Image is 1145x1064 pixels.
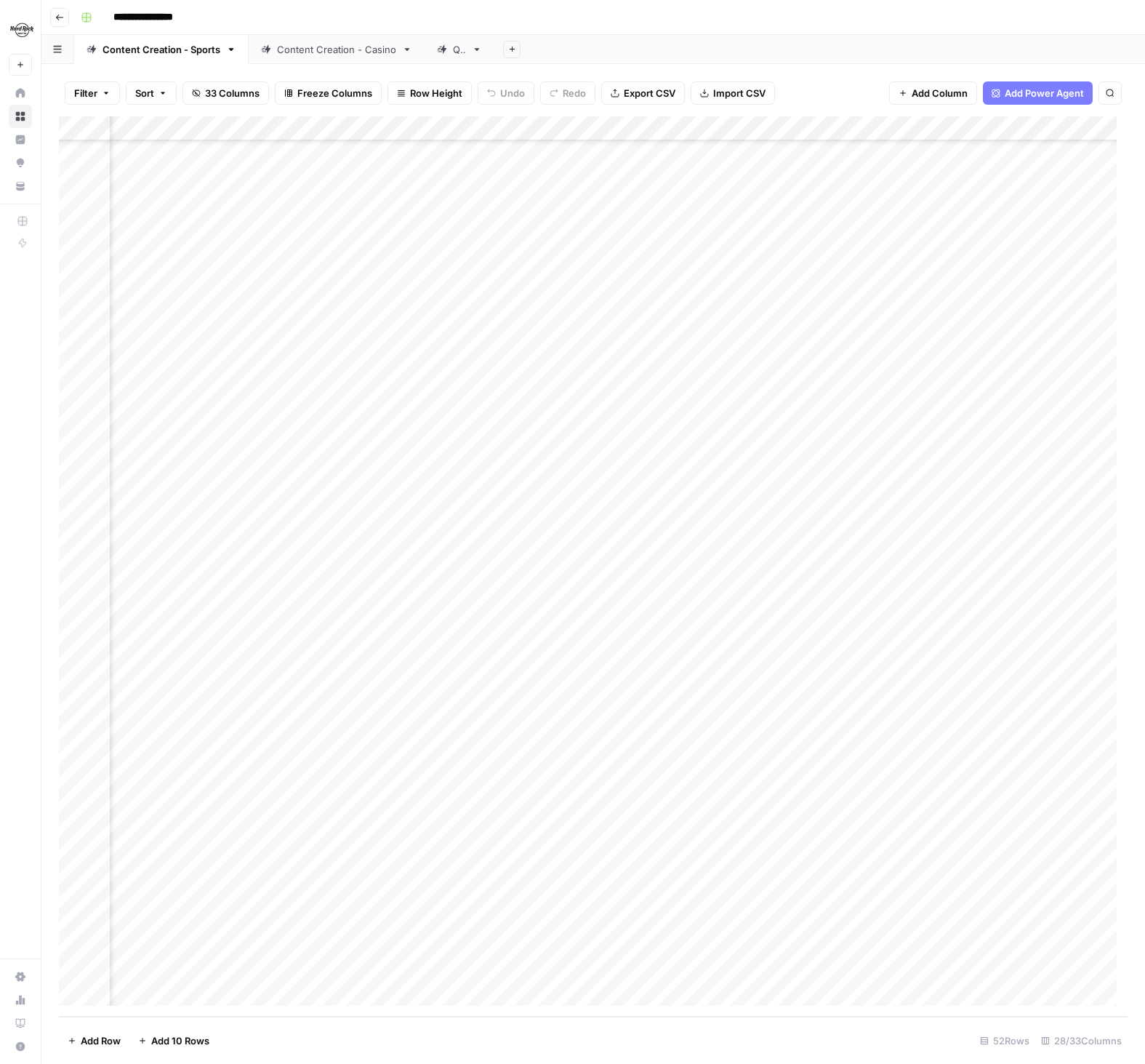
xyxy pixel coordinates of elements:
[601,81,685,105] button: Export CSV
[9,988,32,1012] a: Usage
[9,1035,32,1058] button: Help + Support
[691,81,775,105] button: Import CSV
[974,1029,1035,1052] div: 52 Rows
[103,42,220,57] div: Content Creation - Sports
[478,81,534,105] button: Undo
[9,1012,32,1035] a: Learning Hub
[713,86,766,100] span: Import CSV
[540,81,595,105] button: Redo
[983,81,1093,105] button: Add Power Agent
[129,1029,218,1052] button: Add 10 Rows
[297,86,372,100] span: Freeze Columns
[387,81,472,105] button: Row Height
[74,35,249,64] a: Content Creation - Sports
[205,86,260,100] span: 33 Columns
[500,86,525,100] span: Undo
[912,86,968,100] span: Add Column
[9,17,35,43] img: Hard Rock Digital Logo
[126,81,177,105] button: Sort
[425,35,494,64] a: QA
[182,81,269,105] button: 33 Columns
[563,86,586,100] span: Redo
[1035,1029,1128,1052] div: 28/33 Columns
[74,86,97,100] span: Filter
[275,81,382,105] button: Freeze Columns
[81,1033,121,1048] span: Add Row
[135,86,154,100] span: Sort
[9,12,32,48] button: Workspace: Hard Rock Digital
[9,151,32,175] a: Opportunities
[453,42,466,57] div: QA
[65,81,120,105] button: Filter
[9,105,32,128] a: Browse
[9,175,32,198] a: Your Data
[9,128,32,151] a: Insights
[1005,86,1084,100] span: Add Power Agent
[277,42,396,57] div: Content Creation - Casino
[410,86,462,100] span: Row Height
[151,1033,209,1048] span: Add 10 Rows
[9,965,32,988] a: Settings
[249,35,425,64] a: Content Creation - Casino
[889,81,977,105] button: Add Column
[624,86,675,100] span: Export CSV
[59,1029,129,1052] button: Add Row
[9,81,32,105] a: Home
